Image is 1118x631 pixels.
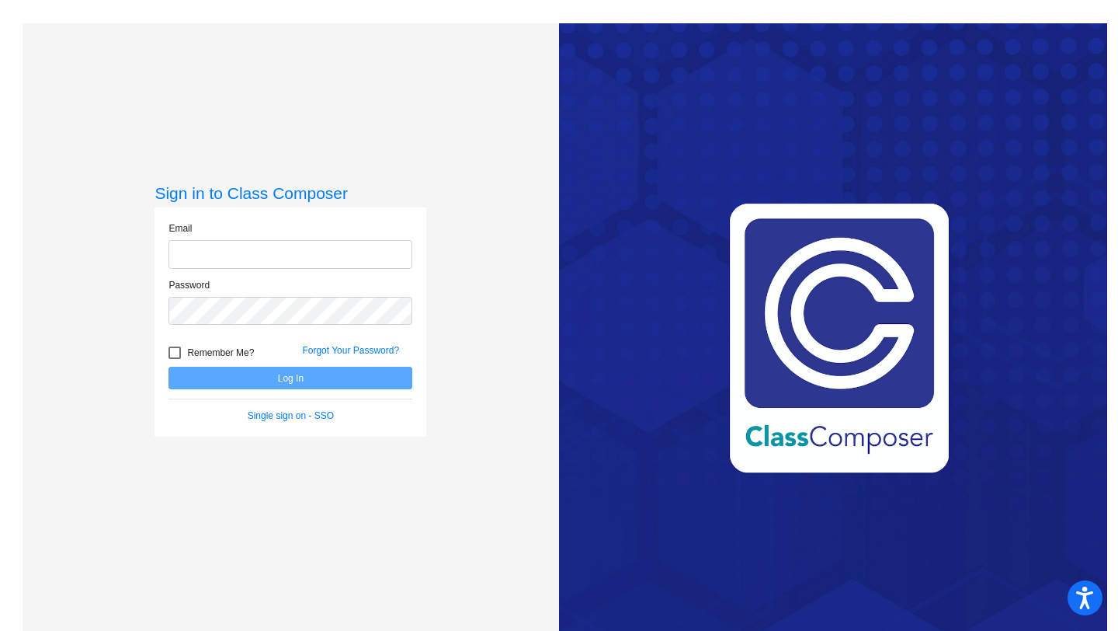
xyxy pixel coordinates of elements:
a: Single sign on - SSO [248,410,334,421]
a: Forgot Your Password? [302,345,399,356]
button: Log In [168,367,412,389]
h3: Sign in to Class Composer [155,183,426,203]
label: Email [168,221,192,235]
label: Password [168,278,210,292]
span: Remember Me? [187,343,254,362]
